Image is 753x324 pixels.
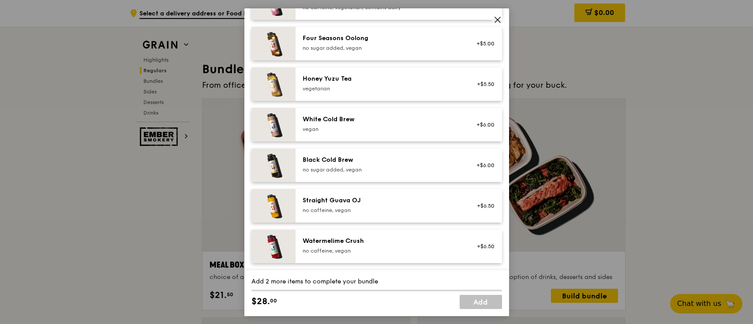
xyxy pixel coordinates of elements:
[251,277,502,286] div: Add 2 more items to complete your bundle
[303,206,461,213] div: no caffeine, vegan
[460,295,502,309] a: Add
[303,166,461,173] div: no sugar added, vegan
[251,295,270,308] span: $28.
[303,74,461,83] div: Honey Yuzu Tea
[472,202,495,209] div: +$6.50
[303,196,461,205] div: Straight Guava OJ
[472,80,495,87] div: +$5.50
[303,125,461,132] div: vegan
[251,108,296,141] img: daily_normal_HORZ-white-cold-brew.jpg
[472,242,495,250] div: +$6.50
[472,121,495,128] div: +$6.00
[472,161,495,168] div: +$6.00
[251,148,296,182] img: daily_normal_HORZ-black-cold-brew.jpg
[251,189,296,222] img: daily_normal_HORZ-straight-guava-OJ.jpg
[303,247,461,254] div: no caffeine, vegan
[303,236,461,245] div: Watermelime Crush
[251,67,296,101] img: daily_normal_honey-yuzu-tea.jpg
[303,155,461,164] div: Black Cold Brew
[472,40,495,47] div: +$5.00
[251,26,296,60] img: daily_normal_HORZ-four-seasons-oolong.jpg
[270,297,277,304] span: 00
[303,85,461,92] div: vegetarian
[303,34,461,42] div: Four Seasons Oolong
[303,115,461,123] div: White Cold Brew
[303,44,461,51] div: no sugar added, vegan
[251,229,296,263] img: daily_normal_HORZ-watermelime-crush.jpg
